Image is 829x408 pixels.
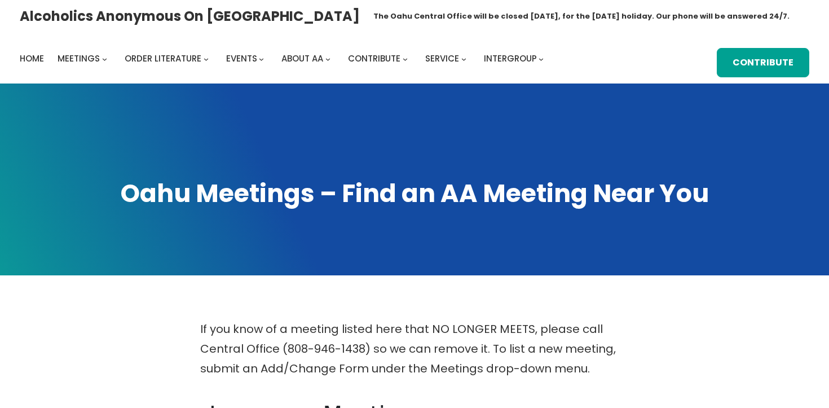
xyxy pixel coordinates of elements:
button: Order Literature submenu [204,56,209,61]
button: Service submenu [461,56,466,61]
a: Intergroup [484,51,537,67]
button: Contribute submenu [403,56,408,61]
span: Service [425,52,459,64]
h1: The Oahu Central Office will be closed [DATE], for the [DATE] holiday. Our phone will be answered... [373,11,790,22]
a: Meetings [58,51,100,67]
a: Alcoholics Anonymous on [GEOGRAPHIC_DATA] [20,4,360,28]
h1: Oahu Meetings – Find an AA Meeting Near You [20,177,809,210]
span: Events [226,52,257,64]
p: If you know of a meeting listed here that NO LONGER MEETS, please call Central Office (808-946-14... [200,319,629,379]
span: Contribute [348,52,400,64]
a: Service [425,51,459,67]
a: Home [20,51,44,67]
button: Events submenu [259,56,264,61]
a: About AA [281,51,323,67]
span: Intergroup [484,52,537,64]
button: About AA submenu [325,56,330,61]
span: About AA [281,52,323,64]
nav: Intergroup [20,51,548,67]
button: Meetings submenu [102,56,107,61]
span: Home [20,52,44,64]
span: Order Literature [125,52,201,64]
a: Contribute [348,51,400,67]
button: Intergroup submenu [539,56,544,61]
a: Events [226,51,257,67]
a: Contribute [717,48,809,77]
span: Meetings [58,52,100,64]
